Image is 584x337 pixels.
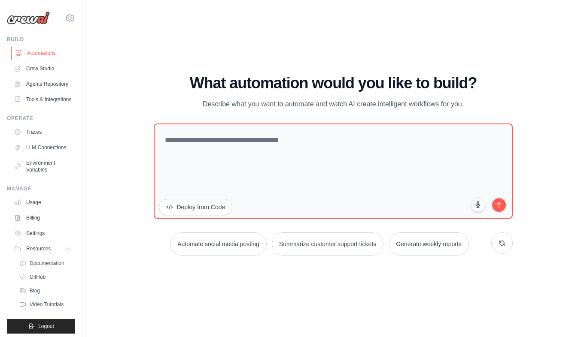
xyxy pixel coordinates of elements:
[189,99,478,110] p: Describe what you want to automate and watch AI create intelligent workflows for you.
[11,46,76,60] a: Automations
[10,141,75,154] a: LLM Connections
[10,226,75,240] a: Settings
[15,257,75,269] a: Documentation
[7,36,75,43] div: Build
[170,232,267,256] button: Automate social media posting
[30,287,40,294] span: Blog
[15,271,75,283] a: GitHub
[7,185,75,192] div: Manage
[15,285,75,297] a: Blog
[30,260,64,267] span: Documentation
[15,298,75,310] a: Video Tutorials
[159,199,232,215] button: Deploy from Code
[10,242,75,256] button: Resources
[30,301,64,308] span: Video Tutorials
[10,196,75,209] a: Usage
[26,245,51,252] span: Resources
[10,77,75,91] a: Agents Repository
[30,274,46,280] span: GitHub
[7,12,50,24] img: Logo
[10,125,75,139] a: Traces
[10,93,75,106] a: Tools & Integrations
[10,62,75,75] a: Crew Studio
[154,75,512,92] h1: What automation would you like to build?
[38,323,54,330] span: Logout
[7,319,75,334] button: Logout
[389,232,469,256] button: Generate weekly reports
[272,232,383,256] button: Summarize customer support tickets
[10,156,75,177] a: Environment Variables
[10,211,75,225] a: Billing
[7,115,75,122] div: Operate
